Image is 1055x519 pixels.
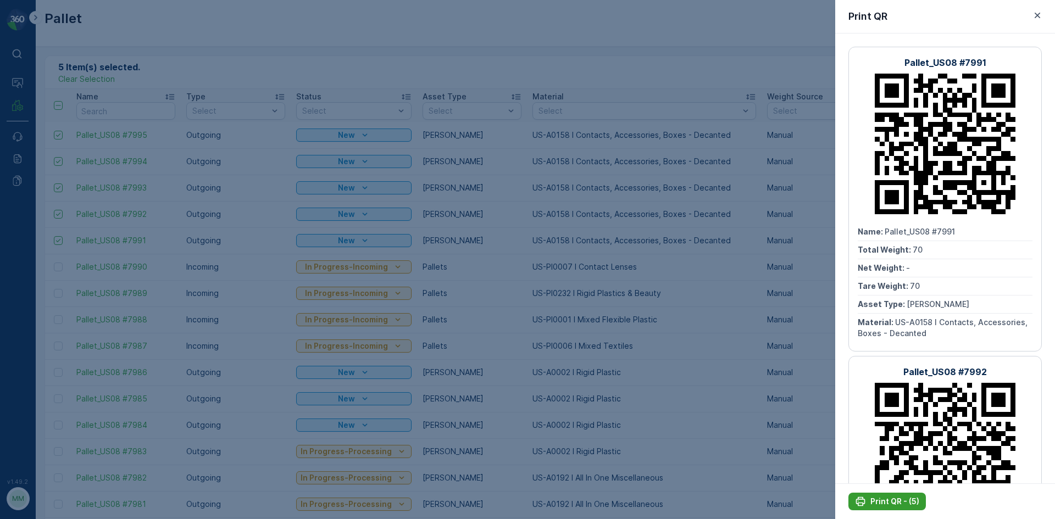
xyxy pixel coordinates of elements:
[870,496,919,507] p: Print QR - (5)
[848,9,887,24] p: Print QR
[858,317,895,327] span: Material :
[848,493,926,510] button: Print QR - (5)
[858,299,907,309] span: Asset Type :
[858,281,910,291] span: Tare Weight :
[904,56,986,69] p: Pallet_US08 #7991
[858,227,885,236] span: Name :
[903,365,987,378] p: Pallet_US08 #7992
[910,281,920,291] span: 70
[906,263,910,272] span: -
[885,227,955,236] span: Pallet_US08 #7991
[858,245,913,254] span: Total Weight :
[913,245,923,254] span: 70
[907,299,969,309] span: [PERSON_NAME]
[858,263,906,272] span: Net Weight :
[858,317,1028,338] span: US-A0158 I Contacts, Accessories, Boxes - Decanted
